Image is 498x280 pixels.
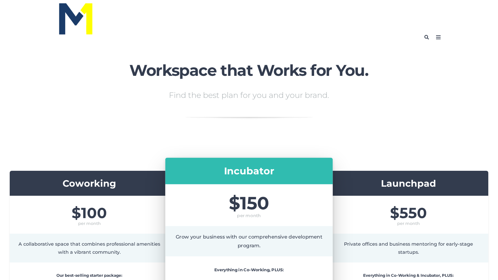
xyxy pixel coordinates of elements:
h3: Coworking [16,177,163,190]
span: Private offices and business mentoring for early-stage startups. [344,241,473,255]
p: Everything in Co-Working, PLUS: [172,267,326,274]
span: $550 [335,205,482,220]
span: $150 [172,194,326,212]
img: MileOne Blue_Yellow Logo [58,1,94,36]
span: A collaborative space that combines professional amenities with a vibrant community. [18,241,160,255]
span: Grow your business with our comprehensive development program. [176,234,323,249]
h3: Launchpad [335,177,482,190]
p: Everything in Co-Working & Incubator, PLUS: [335,272,482,279]
span: per month [16,220,163,227]
span: per month [172,212,326,219]
p: Find the best plan for you and your brand. [129,91,369,99]
span: $100 [16,205,163,220]
span: per month [335,220,482,227]
h3: Incubator [172,164,326,177]
strong: Our best-selling starter package: [56,273,122,278]
h2: Workspace that Works for You. [129,62,369,79]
